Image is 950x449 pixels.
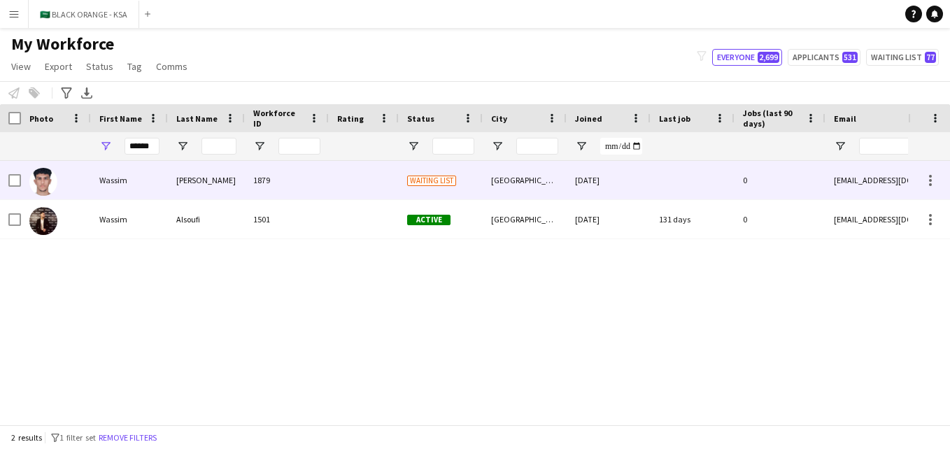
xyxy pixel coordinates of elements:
[278,138,320,155] input: Workforce ID Filter Input
[39,57,78,76] a: Export
[491,113,507,124] span: City
[491,140,504,152] button: Open Filter Menu
[122,57,148,76] a: Tag
[407,140,420,152] button: Open Filter Menu
[735,200,825,238] div: 0
[834,113,856,124] span: Email
[176,140,189,152] button: Open Filter Menu
[483,200,567,238] div: [GEOGRAPHIC_DATA]
[712,49,782,66] button: Everyone2,699
[29,113,53,124] span: Photo
[201,138,236,155] input: Last Name Filter Input
[842,52,858,63] span: 531
[58,85,75,101] app-action-btn: Advanced filters
[567,200,651,238] div: [DATE]
[651,200,735,238] div: 131 days
[788,49,860,66] button: Applicants531
[29,1,139,28] button: 🇸🇦 BLACK ORANGE - KSA
[758,52,779,63] span: 2,699
[80,57,119,76] a: Status
[567,161,651,199] div: [DATE]
[483,161,567,199] div: [GEOGRAPHIC_DATA]
[245,161,329,199] div: 1879
[99,113,142,124] span: First Name
[337,113,364,124] span: Rating
[11,60,31,73] span: View
[125,138,159,155] input: First Name Filter Input
[91,161,168,199] div: Wassim
[834,140,846,152] button: Open Filter Menu
[253,108,304,129] span: Workforce ID
[432,138,474,155] input: Status Filter Input
[516,138,558,155] input: City Filter Input
[156,60,187,73] span: Comms
[78,85,95,101] app-action-btn: Export XLSX
[150,57,193,76] a: Comms
[91,200,168,238] div: Wassim
[96,430,159,446] button: Remove filters
[659,113,690,124] span: Last job
[45,60,72,73] span: Export
[245,200,329,238] div: 1501
[168,161,245,199] div: [PERSON_NAME]
[735,161,825,199] div: 0
[407,176,456,186] span: Waiting list
[86,60,113,73] span: Status
[99,140,112,152] button: Open Filter Menu
[59,432,96,443] span: 1 filter set
[743,108,800,129] span: Jobs (last 90 days)
[168,200,245,238] div: Alsoufi
[253,140,266,152] button: Open Filter Menu
[407,113,434,124] span: Status
[600,138,642,155] input: Joined Filter Input
[575,140,588,152] button: Open Filter Menu
[866,49,939,66] button: Waiting list77
[29,168,57,196] img: Wassim Abdulrahman
[176,113,218,124] span: Last Name
[6,57,36,76] a: View
[127,60,142,73] span: Tag
[29,207,57,235] img: Wassim Alsoufi
[925,52,936,63] span: 77
[11,34,114,55] span: My Workforce
[575,113,602,124] span: Joined
[407,215,451,225] span: Active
